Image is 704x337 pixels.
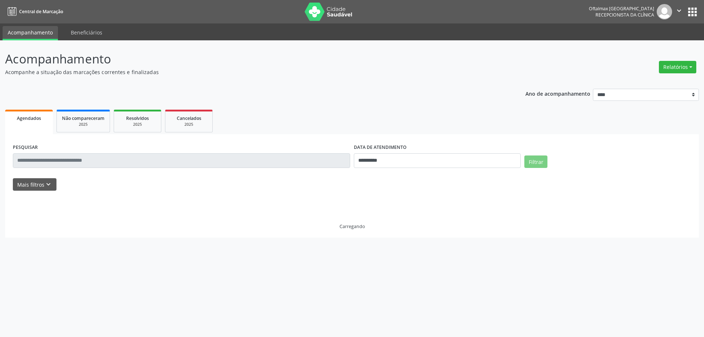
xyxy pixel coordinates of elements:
[13,142,38,153] label: PESQUISAR
[5,68,491,76] p: Acompanhe a situação das marcações correntes e finalizadas
[126,115,149,121] span: Resolvidos
[5,6,63,18] a: Central de Marcação
[3,26,58,40] a: Acompanhamento
[595,12,654,18] span: Recepcionista da clínica
[5,50,491,68] p: Acompanhamento
[62,122,104,127] div: 2025
[524,155,547,168] button: Filtrar
[672,4,686,19] button: 
[657,4,672,19] img: img
[675,7,683,15] i: 
[686,6,699,18] button: apps
[44,180,52,188] i: keyboard_arrow_down
[177,115,201,121] span: Cancelados
[354,142,407,153] label: DATA DE ATENDIMENTO
[659,61,696,73] button: Relatórios
[119,122,156,127] div: 2025
[170,122,207,127] div: 2025
[525,89,590,98] p: Ano de acompanhamento
[66,26,107,39] a: Beneficiários
[17,115,41,121] span: Agendados
[19,8,63,15] span: Central de Marcação
[62,115,104,121] span: Não compareceram
[340,223,365,230] div: Carregando
[13,178,56,191] button: Mais filtroskeyboard_arrow_down
[589,6,654,12] div: Oftalmax [GEOGRAPHIC_DATA]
